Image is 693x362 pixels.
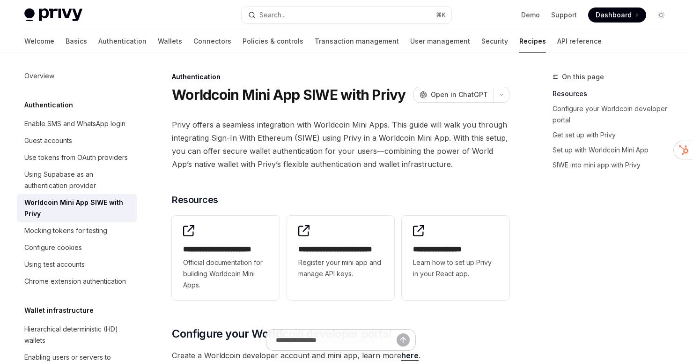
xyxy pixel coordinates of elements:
button: Open in ChatGPT [413,87,494,103]
span: Official documentation for building Worldcoin Mini Apps. [183,257,268,291]
a: Policies & controls [243,30,303,53]
a: Guest accounts [17,132,137,149]
h1: Worldcoin Mini App SIWE with Privy [172,86,406,103]
a: Overview [17,68,137,84]
a: Wallets [158,30,182,53]
span: On this page [562,71,604,83]
span: Open in ChatGPT [431,90,488,99]
a: Worldcoin Mini App SIWE with Privy [17,194,137,222]
a: Demo [521,10,540,20]
a: Set up with Worldcoin Mini App [553,143,676,158]
span: Privy offers a seamless integration with Worldcoin Mini Apps. This guide will walk you through in... [172,118,509,171]
a: Support [551,10,577,20]
span: Register your mini app and manage API keys. [298,257,383,279]
span: Learn how to set up Privy in your React app. [413,257,498,279]
button: Send message [397,333,410,347]
a: Resources [553,86,676,101]
a: Mocking tokens for testing [17,222,137,239]
button: Search...⌘K [242,7,451,23]
a: Transaction management [315,30,399,53]
a: Get set up with Privy [553,128,676,143]
button: Toggle dark mode [654,8,669,23]
div: Worldcoin Mini App SIWE with Privy [24,197,131,219]
div: Mocking tokens for testing [24,225,107,236]
a: Authentication [98,30,147,53]
span: Dashboard [596,10,632,20]
div: Guest accounts [24,135,72,146]
a: Configure cookies [17,239,137,256]
div: Chrome extension authentication [24,276,126,287]
input: Ask a question... [276,330,397,350]
span: ⌘ K [436,11,446,19]
img: light logo [24,8,82,22]
a: Security [481,30,508,53]
a: Chrome extension authentication [17,273,137,290]
div: Enable SMS and WhatsApp login [24,118,125,129]
div: Using test accounts [24,259,85,270]
a: Use tokens from OAuth providers [17,149,137,166]
a: Hierarchical deterministic (HD) wallets [17,321,137,349]
div: Configure cookies [24,242,82,253]
h5: Wallet infrastructure [24,305,94,316]
div: Using Supabase as an authentication provider [24,169,131,191]
span: Configure your Worldcoin developer portal [172,326,391,341]
a: Using Supabase as an authentication provider [17,166,137,194]
a: API reference [557,30,602,53]
a: Basics [66,30,87,53]
a: Connectors [193,30,231,53]
a: Dashboard [588,8,646,23]
a: SIWE into mini app with Privy [553,158,676,173]
div: Search... [259,9,286,21]
div: Overview [24,70,54,82]
a: Welcome [24,30,54,53]
a: Using test accounts [17,256,137,273]
div: Hierarchical deterministic (HD) wallets [24,324,131,346]
a: Recipes [519,30,546,53]
h5: Authentication [24,99,73,111]
div: Use tokens from OAuth providers [24,152,128,163]
a: User management [410,30,470,53]
a: Enable SMS and WhatsApp login [17,115,137,132]
div: Authentication [172,72,509,82]
a: Configure your Worldcoin developer portal [553,101,676,128]
span: Resources [172,193,218,206]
